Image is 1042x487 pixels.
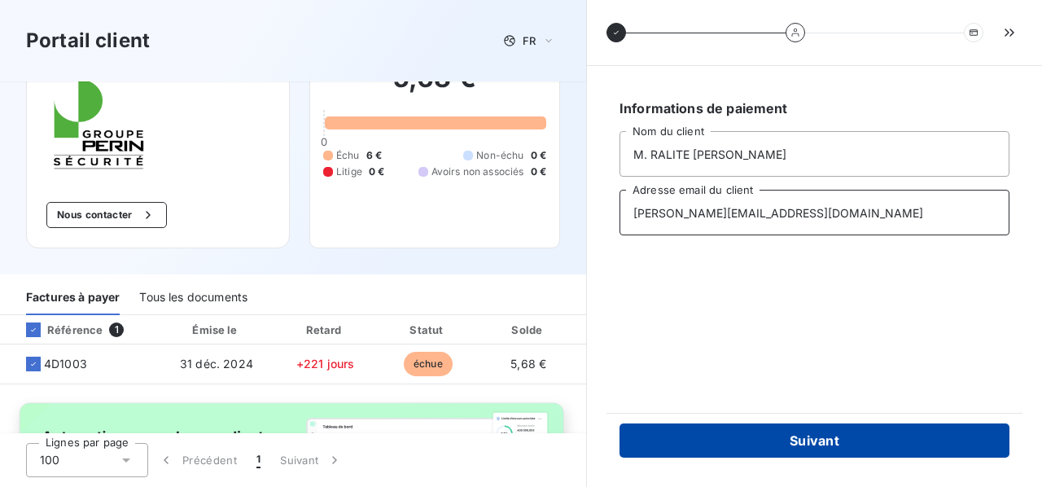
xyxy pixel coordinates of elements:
button: Nous contacter [46,202,167,228]
span: 100 [40,452,59,468]
span: échue [404,352,453,376]
input: placeholder [620,131,1009,177]
div: Tous les documents [139,281,247,315]
h6: Informations de paiement [620,99,1009,118]
span: +221 jours [296,357,355,371]
span: 6 € [366,148,382,163]
button: Précédent [148,443,247,477]
button: Suivant [620,423,1009,458]
span: 0 € [531,148,546,163]
span: Litige [336,165,362,179]
h2: 5,68 € [323,62,546,111]
span: 31 déc. 2024 [180,357,253,371]
div: Factures à payer [26,281,120,315]
button: 1 [247,443,270,477]
div: Référence [13,322,103,337]
span: 0 € [369,165,384,179]
span: FR [523,34,536,47]
span: 0 € [531,165,546,179]
img: Company logo [46,72,151,176]
span: Échu [336,148,360,163]
div: Émise le [163,322,269,338]
h3: Portail client [26,26,150,55]
span: 0 [321,135,327,148]
span: 1 [109,322,124,337]
div: Solde [482,322,575,338]
span: Avoirs non associés [431,165,524,179]
span: 5,68 € [510,357,546,371]
span: 1 [256,452,260,468]
button: Suivant [270,443,352,477]
div: Retard [277,322,374,338]
span: Non-échu [476,148,523,163]
div: Statut [380,322,475,338]
input: placeholder [620,190,1009,235]
span: 4D1003 [44,356,87,372]
div: PDF [581,322,663,338]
